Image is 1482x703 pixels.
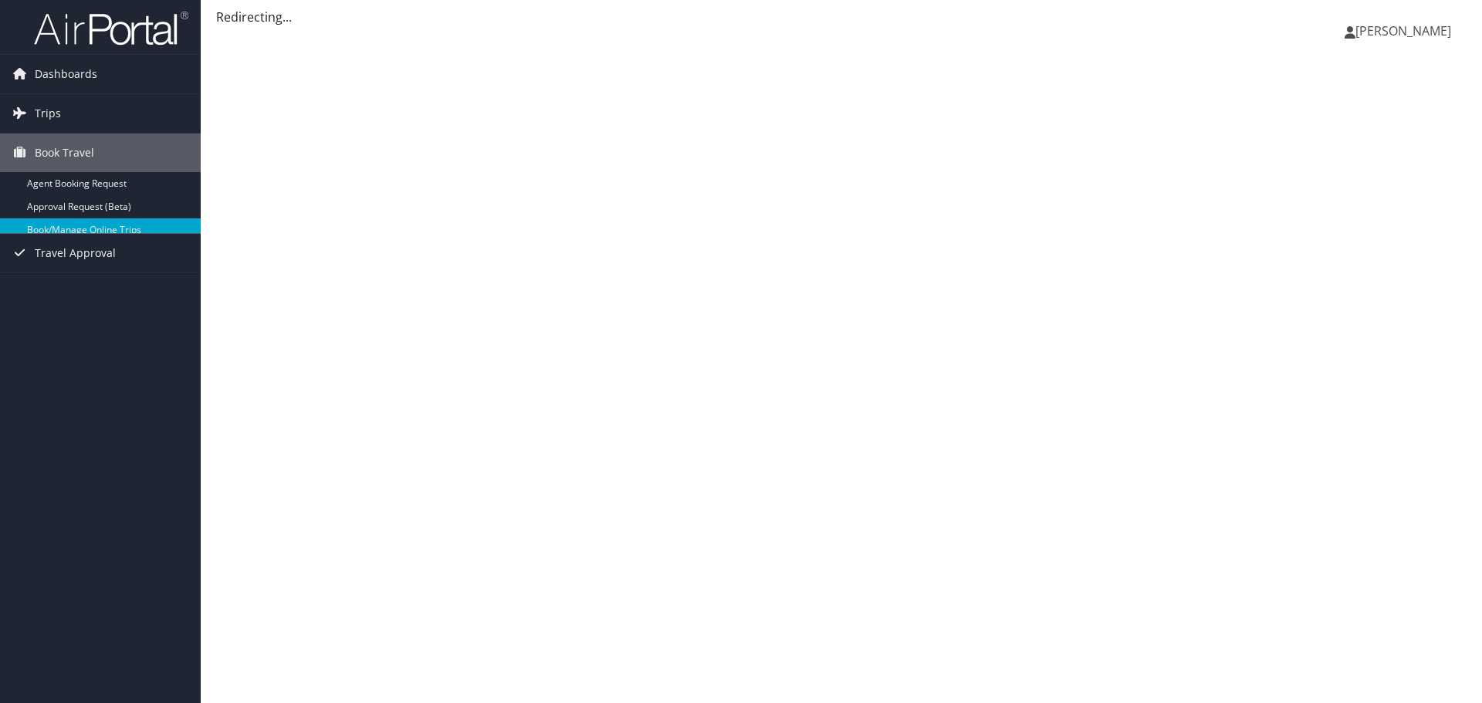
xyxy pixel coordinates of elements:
[216,8,1467,26] div: Redirecting...
[35,94,61,133] span: Trips
[34,10,188,46] img: airportal-logo.png
[1355,22,1451,39] span: [PERSON_NAME]
[35,234,116,272] span: Travel Approval
[35,55,97,93] span: Dashboards
[1345,8,1467,54] a: [PERSON_NAME]
[35,134,94,172] span: Book Travel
